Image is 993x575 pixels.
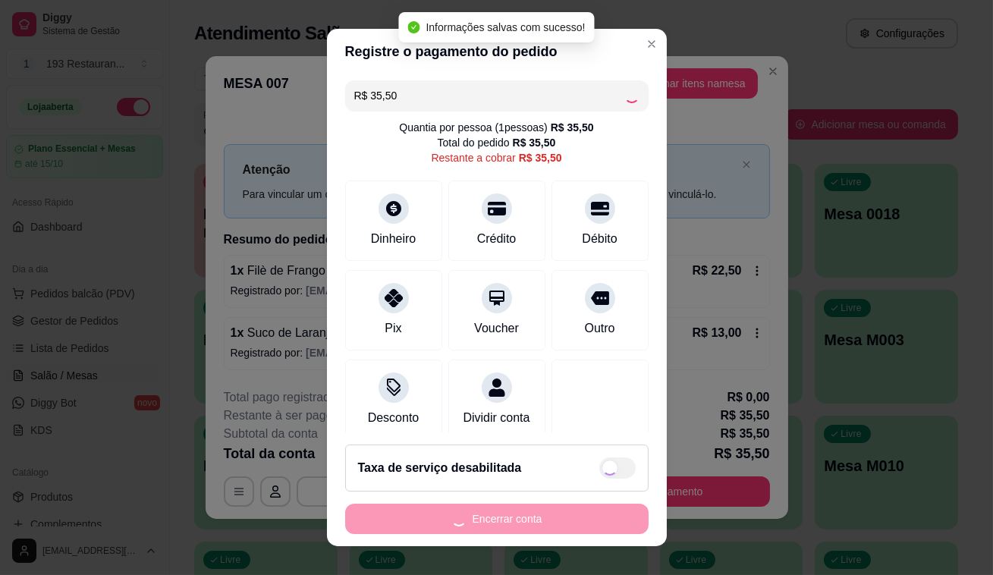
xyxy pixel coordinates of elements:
div: Crédito [477,230,517,248]
header: Registre o pagamento do pedido [327,29,667,74]
span: Informações salvas com sucesso! [426,21,585,33]
div: Loading [624,88,639,103]
div: Dividir conta [463,409,529,427]
div: Total do pedido [438,135,556,150]
div: R$ 35,50 [513,135,556,150]
h2: Taxa de serviço desabilitada [358,459,522,477]
div: Outro [584,319,614,338]
div: R$ 35,50 [519,150,562,165]
div: Débito [582,230,617,248]
div: Pix [385,319,401,338]
div: R$ 35,50 [551,120,594,135]
div: Quantia por pessoa ( 1 pessoas) [399,120,593,135]
div: Desconto [368,409,420,427]
div: Restante a cobrar [431,150,561,165]
input: Ex.: hambúrguer de cordeiro [354,80,624,111]
div: Voucher [474,319,519,338]
div: Dinheiro [371,230,416,248]
button: Close [639,32,664,56]
span: check-circle [407,21,420,33]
